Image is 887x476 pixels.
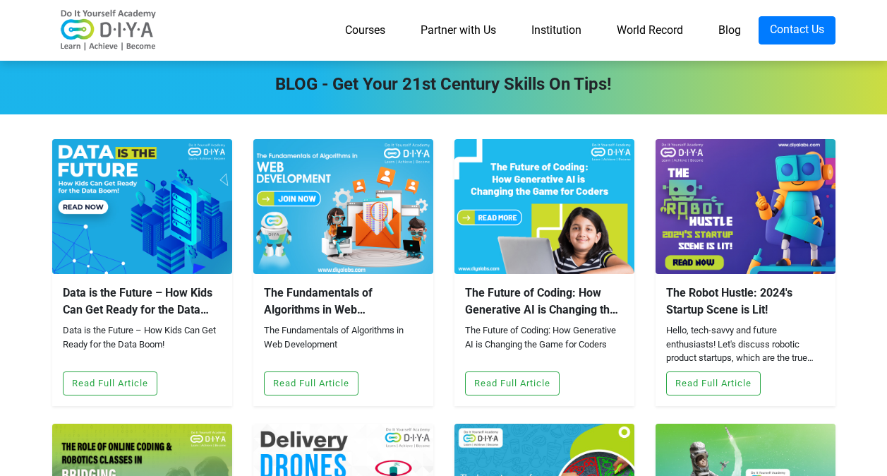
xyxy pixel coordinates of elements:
[264,376,358,389] a: Read Full Article
[63,285,222,319] div: Data is the Future – How Kids Can Get Ready for the Data Boom!
[465,371,560,395] button: Read Full Article
[666,371,761,395] button: Read Full Article
[52,139,232,274] img: blog-2024120862518.jpg
[327,16,403,44] a: Courses
[465,376,560,389] a: Read Full Article
[465,323,624,366] div: The Future of Coding: How Generative AI is Changing the Game for Coders
[666,285,825,319] div: The Robot Hustle: 2024's Startup Scene is Lit!
[63,323,222,366] div: Data is the Future – How Kids Can Get Ready for the Data Boom!
[514,16,599,44] a: Institution
[63,376,157,389] a: Read Full Article
[666,376,761,389] a: Read Full Article
[264,285,423,319] div: The Fundamentals of Algorithms in Web Development
[42,71,846,97] div: BLOG - Get Your 21st Century Skills On Tips!
[599,16,701,44] a: World Record
[264,323,423,366] div: The Fundamentals of Algorithms in Web Development
[656,139,835,274] img: blog-2023121842428.jpg
[759,16,835,44] a: Contact Us
[253,139,433,274] img: blog-2024042853928.jpg
[52,9,165,52] img: logo-v2.png
[701,16,759,44] a: Blog
[63,371,157,395] button: Read Full Article
[666,323,825,366] div: Hello, tech-savvy and future enthusiasts! Let's discuss robotic product startups, which are the t...
[454,139,634,274] img: blog-2024042095551.jpg
[465,285,624,319] div: The Future of Coding: How Generative AI is Changing the Game for Coders
[403,16,514,44] a: Partner with Us
[264,371,358,395] button: Read Full Article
